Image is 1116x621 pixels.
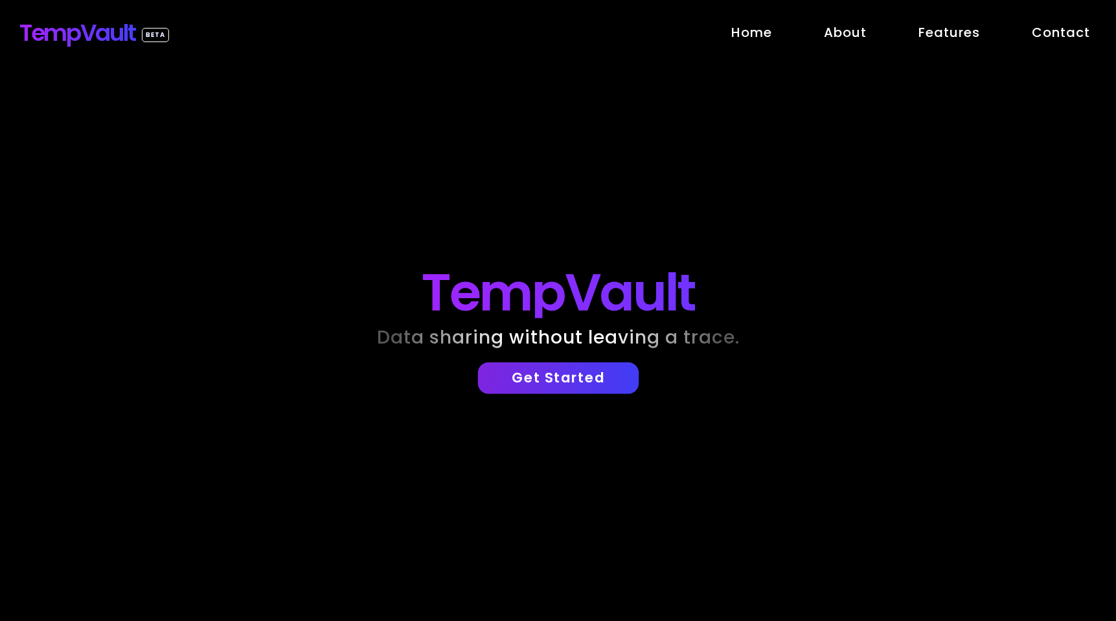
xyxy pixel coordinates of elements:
a: Get Started [377,363,740,392]
a: TempVault BETA [19,15,169,51]
a: About [824,23,867,42]
a: Contact [1032,23,1090,42]
a: Home [731,23,772,42]
p: BETA [146,30,165,40]
p: Data sharing without leaving a trace. [377,324,740,350]
a: Features [918,23,980,42]
h1: TempVault [377,264,740,318]
p: Get Started [484,369,632,386]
